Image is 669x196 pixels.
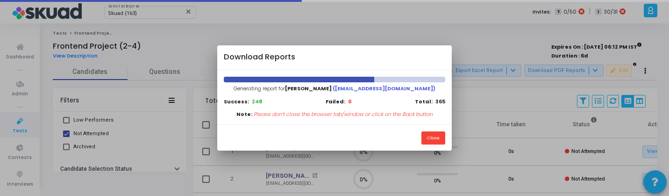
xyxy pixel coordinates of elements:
b: Failed: [326,98,345,106]
b: 365 [435,98,445,105]
button: Close [421,131,445,144]
b: 0 [348,98,352,106]
span: [PERSON_NAME] [285,85,332,92]
b: 248 [252,98,263,105]
b: Note: [236,110,252,118]
b: Total: [415,98,433,105]
b: Success: [224,98,249,105]
p: Please don’t close the browser tab/window or click on the Back button [254,110,433,118]
span: Generating report for [234,85,436,92]
h4: Download Reports [224,51,295,63]
span: ([EMAIL_ADDRESS][DOMAIN_NAME]) [333,85,435,92]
